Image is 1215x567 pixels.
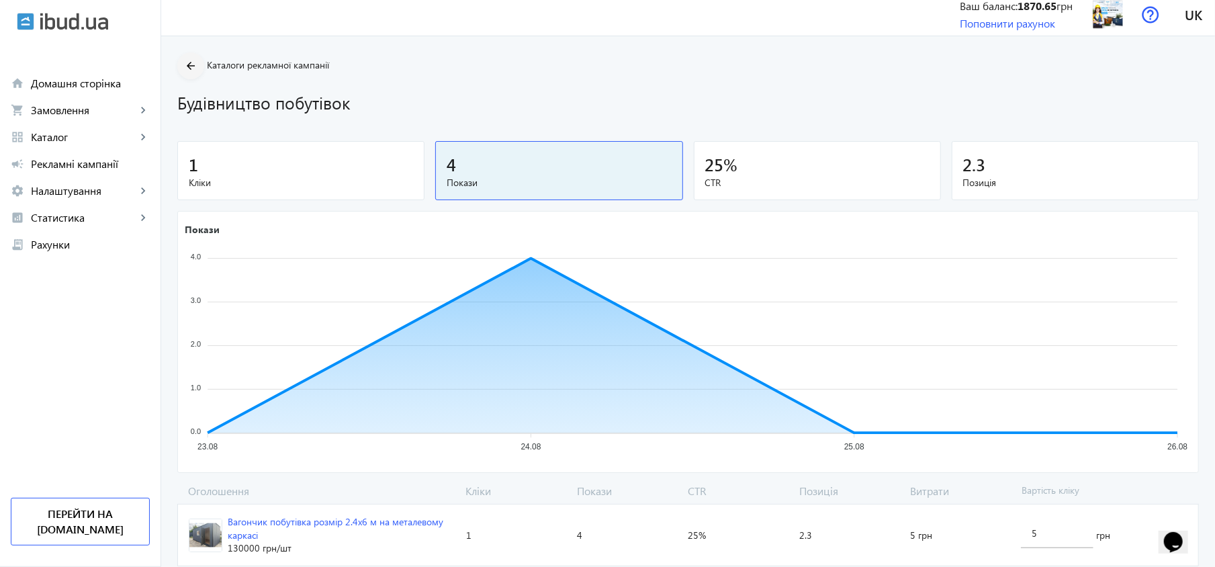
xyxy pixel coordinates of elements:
[963,153,986,175] span: 2.3
[447,153,456,175] span: 4
[460,484,572,498] span: Кліки
[11,103,24,117] mat-icon: shopping_cart
[197,443,218,452] tspan: 23.08
[17,13,34,30] img: ibud.svg
[11,77,24,90] mat-icon: home
[31,130,136,144] span: Каталог
[963,176,1187,189] span: Позиція
[189,153,198,175] span: 1
[1159,513,1202,554] iframe: chat widget
[844,443,864,452] tspan: 25.08
[207,58,329,71] span: Каталоги рекламної кампанії
[31,77,150,90] span: Домашня сторінка
[910,529,932,542] span: 5 грн
[191,427,201,435] tspan: 0.0
[705,176,930,189] span: CTR
[11,211,24,224] mat-icon: analytics
[794,484,905,498] span: Позиція
[688,529,706,542] span: 25%
[191,340,201,348] tspan: 2.0
[705,153,724,175] span: 25
[1185,6,1202,23] span: uk
[177,91,1199,114] h1: Будівництво побутівок
[228,515,455,541] div: Вагончик побутівка розмір 2.4х6 м на металевому каркасі
[136,184,150,198] mat-icon: keyboard_arrow_right
[724,153,738,175] span: %
[905,484,1017,498] span: Витрати
[183,58,199,75] mat-icon: arrow_back
[1016,484,1148,498] span: Вартість кліку
[31,238,150,251] span: Рахунки
[31,211,136,224] span: Статистика
[177,484,460,498] span: Оголошення
[577,529,582,542] span: 4
[11,238,24,251] mat-icon: receipt_long
[189,519,222,552] img: 2492567934ff434f3c2560033159069-c0700339bd.jpg
[191,253,201,261] tspan: 4.0
[1096,529,1110,542] span: грн
[1167,443,1187,452] tspan: 26.08
[11,157,24,171] mat-icon: campaign
[11,184,24,198] mat-icon: settings
[189,176,413,189] span: Кліки
[228,541,455,555] div: 130000 грн /шт
[572,484,683,498] span: Покази
[960,16,1055,30] a: Поповнити рахунок
[466,529,471,542] span: 1
[1142,6,1159,24] img: help.svg
[682,484,794,498] span: CTR
[31,103,136,117] span: Замовлення
[185,224,220,236] text: Покази
[11,498,150,546] a: Перейти на [DOMAIN_NAME]
[11,130,24,144] mat-icon: grid_view
[40,13,108,30] img: ibud_text.svg
[799,529,812,542] span: 2.3
[447,176,671,189] span: Покази
[136,103,150,117] mat-icon: keyboard_arrow_right
[191,384,201,392] tspan: 1.0
[136,130,150,144] mat-icon: keyboard_arrow_right
[136,211,150,224] mat-icon: keyboard_arrow_right
[191,296,201,304] tspan: 3.0
[521,443,541,452] tspan: 24.08
[31,157,150,171] span: Рекламні кампанії
[31,184,136,198] span: Налаштування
